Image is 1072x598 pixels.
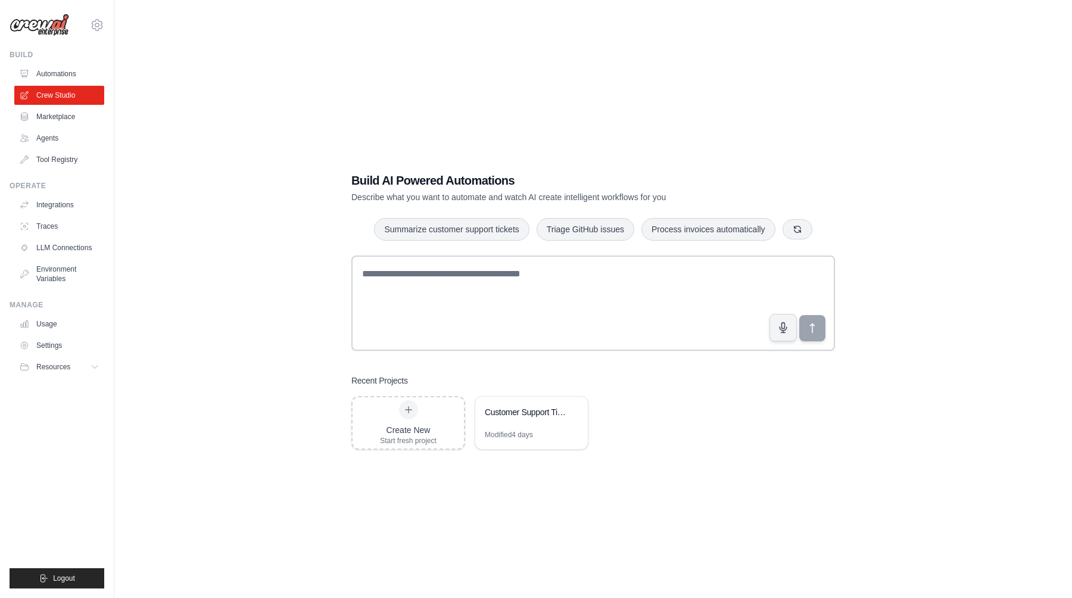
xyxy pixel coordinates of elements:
[374,218,529,241] button: Summarize customer support tickets
[53,574,75,583] span: Logout
[380,436,437,446] div: Start fresh project
[10,50,104,60] div: Build
[14,336,104,355] a: Settings
[14,86,104,105] a: Crew Studio
[485,406,566,418] div: Customer Support Ticket Automation
[537,218,634,241] button: Triage GitHub issues
[783,219,812,239] button: Get new suggestions
[14,217,104,236] a: Traces
[641,218,775,241] button: Process invoices automatically
[14,357,104,376] button: Resources
[351,172,752,189] h1: Build AI Powered Automations
[14,195,104,214] a: Integrations
[10,300,104,310] div: Manage
[351,375,408,387] h3: Recent Projects
[14,260,104,288] a: Environment Variables
[10,14,69,36] img: Logo
[485,430,533,440] div: Modified 4 days
[14,314,104,334] a: Usage
[36,362,70,372] span: Resources
[14,238,104,257] a: LLM Connections
[14,64,104,83] a: Automations
[10,181,104,191] div: Operate
[14,150,104,169] a: Tool Registry
[14,107,104,126] a: Marketplace
[380,424,437,436] div: Create New
[351,191,752,203] p: Describe what you want to automate and watch AI create intelligent workflows for you
[10,568,104,588] button: Logout
[769,314,797,341] button: Click to speak your automation idea
[1012,541,1072,598] iframe: Chat Widget
[14,129,104,148] a: Agents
